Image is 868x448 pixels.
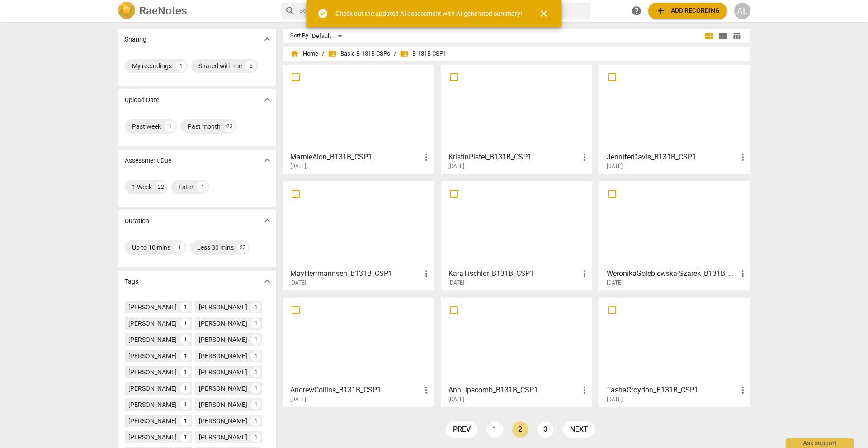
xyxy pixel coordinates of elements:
[317,8,328,19] span: check_circle
[125,95,159,105] p: Upload Date
[251,416,261,426] div: 1
[197,243,234,252] div: Less 30 mins
[290,49,318,58] span: Home
[128,400,177,409] div: [PERSON_NAME]
[132,61,172,70] div: My recordings
[199,384,247,393] div: [PERSON_NAME]
[737,385,748,396] span: more_vert
[118,2,274,20] a: LogoRaeNotes
[199,303,247,312] div: [PERSON_NAME]
[260,93,274,107] button: Show more
[448,385,579,396] h3: AnnLipscomb_B131B_CSP1
[607,268,737,279] h3: WeronikaGolebiewska-Szarek_B131B_CSP1
[262,34,273,45] span: expand_more
[335,9,522,19] div: Check out the updated AI assessment with AI-generated summary!
[286,68,431,170] a: MarnieAlon_B131B_CSP1[DATE]
[286,301,431,403] a: AndrewCollins_B131B_CSP1[DATE]
[180,383,190,393] div: 1
[174,242,185,253] div: 1
[125,156,171,165] p: Assessment Due
[128,384,177,393] div: [PERSON_NAME]
[251,351,261,361] div: 1
[199,368,247,377] div: [PERSON_NAME]
[180,335,190,345] div: 1
[180,416,190,426] div: 1
[128,319,177,328] div: [PERSON_NAME]
[165,121,175,132] div: 1
[703,29,716,43] button: Tile view
[132,122,161,131] div: Past week
[132,182,152,191] div: 1 Week
[786,438,854,448] div: Ask support
[260,154,274,167] button: Show more
[603,68,747,170] a: JenniferDavis_B131B_CSP1[DATE]
[237,242,248,253] div: 23
[128,416,177,425] div: [PERSON_NAME]
[607,279,623,287] span: [DATE]
[730,29,743,43] button: Table view
[448,163,464,170] span: [DATE]
[251,318,261,328] div: 1
[290,268,421,279] h3: MayHerrmannsen_B131B_CSP1
[198,61,242,70] div: Shared with me
[717,31,728,42] span: view_list
[260,275,274,288] button: Show more
[290,33,308,39] div: Sort By
[421,152,432,163] span: more_vert
[260,33,274,46] button: Show more
[538,421,554,438] a: Page 3
[251,335,261,345] div: 1
[737,268,748,279] span: more_vert
[125,35,146,44] p: Sharing
[579,152,590,163] span: more_vert
[487,421,503,438] a: Page 1
[132,243,170,252] div: Up to 10 mins
[444,301,589,403] a: AnnLipscomb_B131B_CSP1[DATE]
[180,318,190,328] div: 1
[175,61,186,71] div: 1
[328,49,337,58] span: folder_shared
[607,396,623,403] span: [DATE]
[448,396,464,403] span: [DATE]
[737,152,748,163] span: more_vert
[400,49,446,58] span: B-131B CSP1
[125,277,138,286] p: Tags
[656,5,720,16] span: Add recording
[188,122,221,131] div: Past month
[199,351,247,360] div: [PERSON_NAME]
[128,433,177,442] div: [PERSON_NAME]
[286,184,431,286] a: MayHerrmannsen_B131B_CSP1[DATE]
[394,51,396,57] span: /
[607,163,623,170] span: [DATE]
[290,396,306,403] span: [DATE]
[199,335,247,344] div: [PERSON_NAME]
[139,5,187,17] h2: RaeNotes
[533,3,555,24] button: Close
[734,3,750,19] button: AL
[607,152,737,163] h3: JenniferDavis_B131B_CSP1
[400,49,409,58] span: folder_shared
[262,276,273,287] span: expand_more
[285,5,296,16] span: search
[128,351,177,360] div: [PERSON_NAME]
[118,2,136,20] img: Logo
[603,184,747,286] a: WeronikaGolebiewska-Szarek_B131B_CSP1[DATE]
[180,351,190,361] div: 1
[180,302,190,312] div: 1
[128,303,177,312] div: [PERSON_NAME]
[179,182,193,191] div: Later
[290,152,421,163] h3: MarnieAlon_B131B_CSP1
[444,68,589,170] a: KristinPistel_B131B_CSP1[DATE]
[262,215,273,226] span: expand_more
[444,184,589,286] a: KaraTischler_B131B_CSP1[DATE]
[656,5,666,16] span: add
[128,335,177,344] div: [PERSON_NAME]
[290,49,299,58] span: home
[312,29,345,43] div: Default
[156,182,166,192] div: 22
[704,31,715,42] span: view_module
[732,32,741,40] span: table_chart
[251,400,261,410] div: 1
[448,152,579,163] h3: KristinPistel_B131B_CSP1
